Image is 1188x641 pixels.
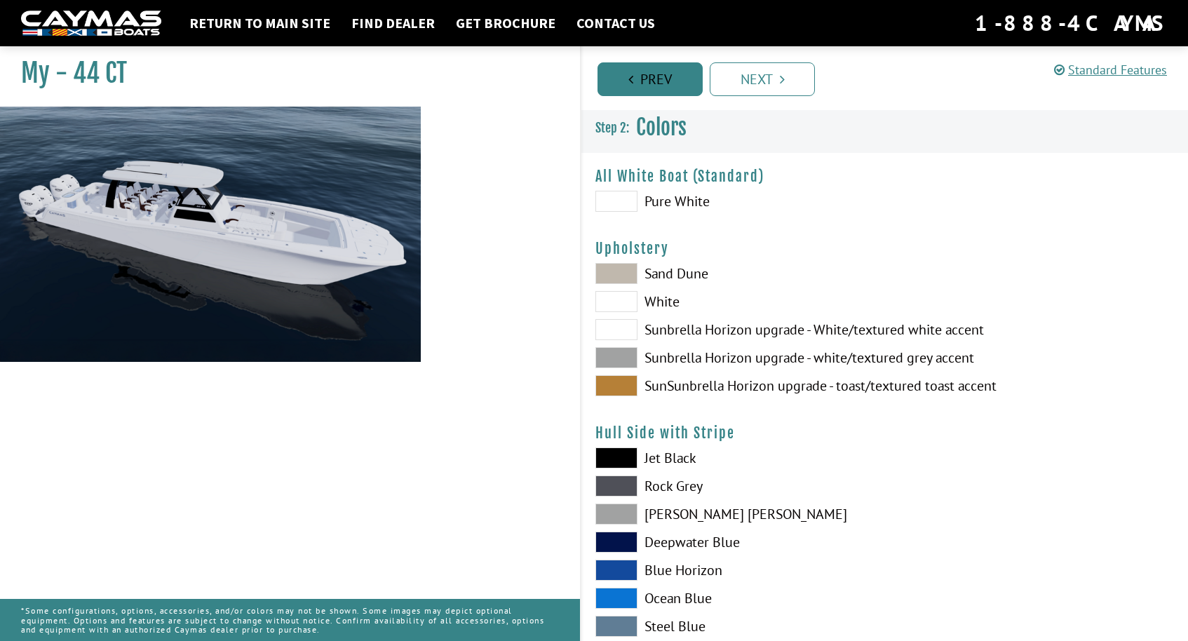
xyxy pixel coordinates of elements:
[21,58,545,89] h1: My - 44 CT
[595,424,1174,442] h4: Hull Side with Stripe
[449,14,562,32] a: Get Brochure
[595,447,871,468] label: Jet Black
[595,263,871,284] label: Sand Dune
[344,14,442,32] a: Find Dealer
[21,599,559,641] p: *Some configurations, options, accessories, and/or colors may not be shown. Some images may depic...
[595,560,871,581] label: Blue Horizon
[595,291,871,312] label: White
[594,60,1188,96] ul: Pagination
[21,11,161,36] img: white-logo-c9c8dbefe5ff5ceceb0f0178aa75bf4bb51f6bca0971e226c86eb53dfe498488.png
[595,375,871,396] label: SunSunbrella Horizon upgrade - toast/textured toast accent
[595,532,871,553] label: Deepwater Blue
[710,62,815,96] a: Next
[595,168,1174,185] h4: All White Boat (Standard)
[1054,62,1167,78] a: Standard Features
[595,588,871,609] label: Ocean Blue
[595,240,1174,257] h4: Upholstery
[595,191,871,212] label: Pure White
[598,62,703,96] a: Prev
[975,8,1167,39] div: 1-888-4CAYMAS
[595,319,871,340] label: Sunbrella Horizon upgrade - White/textured white accent
[569,14,662,32] a: Contact Us
[595,347,871,368] label: Sunbrella Horizon upgrade - white/textured grey accent
[581,102,1188,154] h3: Colors
[595,504,871,525] label: [PERSON_NAME] [PERSON_NAME]
[595,475,871,497] label: Rock Grey
[595,616,871,637] label: Steel Blue
[182,14,337,32] a: Return to main site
